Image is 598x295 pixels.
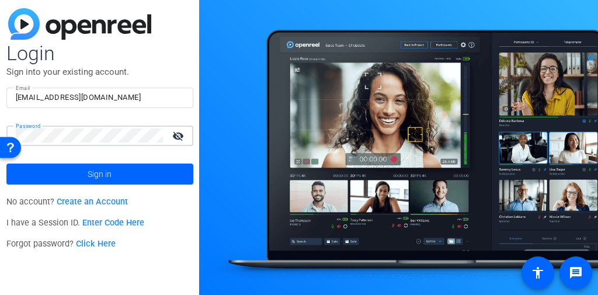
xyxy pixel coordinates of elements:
[165,127,193,144] mat-icon: visibility_off
[88,159,112,189] span: Sign in
[6,239,116,249] span: Forgot password?
[57,197,128,207] a: Create an Account
[16,91,184,105] input: Enter Email Address
[6,197,128,207] span: No account?
[531,266,545,280] mat-icon: accessibility
[6,65,193,78] p: Sign into your existing account.
[6,41,193,65] span: Login
[8,8,151,40] img: blue-gradient.svg
[6,218,145,228] span: I have a Session ID.
[82,218,144,228] a: Enter Code Here
[16,123,41,129] mat-label: Password
[6,164,193,185] button: Sign in
[76,239,116,249] a: Click Here
[16,85,30,91] mat-label: Email
[569,266,583,280] mat-icon: message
